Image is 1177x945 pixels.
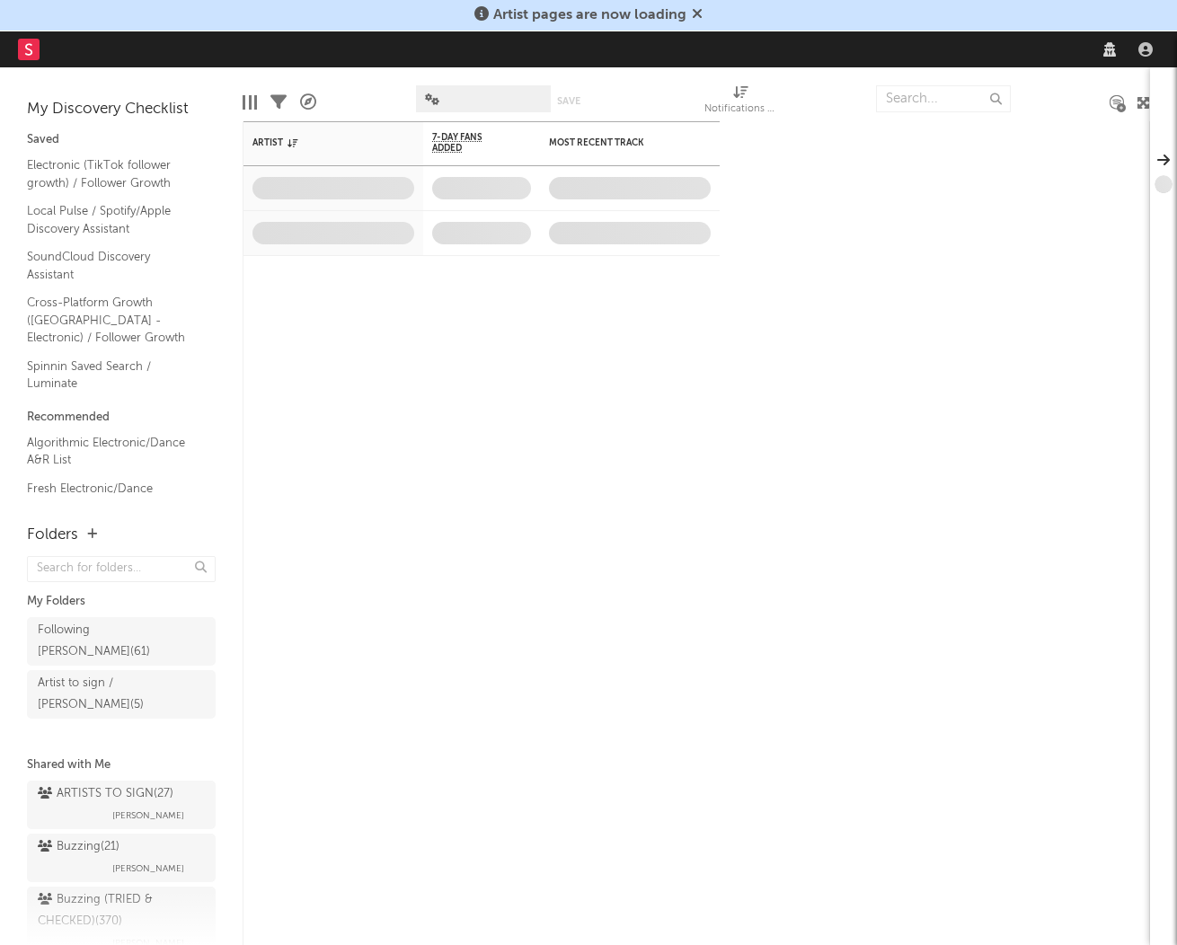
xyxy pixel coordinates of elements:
[27,755,216,776] div: Shared with Me
[38,673,164,716] div: Artist to sign / [PERSON_NAME] ( 5 )
[252,137,387,148] div: Artist
[27,834,216,882] a: Buzzing(21)[PERSON_NAME]
[27,357,198,393] a: Spinnin Saved Search / Luminate
[432,132,504,154] span: 7-Day Fans Added
[27,129,216,151] div: Saved
[27,591,216,613] div: My Folders
[38,620,164,663] div: Following [PERSON_NAME] ( 61 )
[243,76,257,128] div: Edit Columns
[704,99,776,120] div: Notifications (Artist)
[38,783,173,805] div: ARTISTS TO SIGN ( 27 )
[38,836,119,858] div: Buzzing ( 21 )
[27,670,216,719] a: Artist to sign / [PERSON_NAME](5)
[493,8,686,22] span: Artist pages are now loading
[27,407,216,428] div: Recommended
[27,781,216,829] a: ARTISTS TO SIGN(27)[PERSON_NAME]
[27,99,216,120] div: My Discovery Checklist
[27,525,78,546] div: Folders
[27,433,198,470] a: Algorithmic Electronic/Dance A&R List
[27,247,198,284] a: SoundCloud Discovery Assistant
[876,85,1011,112] input: Search...
[27,293,198,348] a: Cross-Platform Growth ([GEOGRAPHIC_DATA] - Electronic) / Follower Growth
[27,155,198,192] a: Electronic (TikTok follower growth) / Follower Growth
[704,76,776,128] div: Notifications (Artist)
[112,805,184,826] span: [PERSON_NAME]
[112,858,184,879] span: [PERSON_NAME]
[27,201,198,238] a: Local Pulse / Spotify/Apple Discovery Assistant
[27,479,198,499] a: Fresh Electronic/Dance
[692,8,703,22] span: Dismiss
[300,76,316,128] div: A&R Pipeline
[27,556,216,582] input: Search for folders...
[557,96,580,106] button: Save
[549,137,684,148] div: Most Recent Track
[38,889,200,932] div: Buzzing (TRIED & CHECKED) ( 370 )
[27,617,216,666] a: Following [PERSON_NAME](61)
[270,76,287,128] div: Filters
